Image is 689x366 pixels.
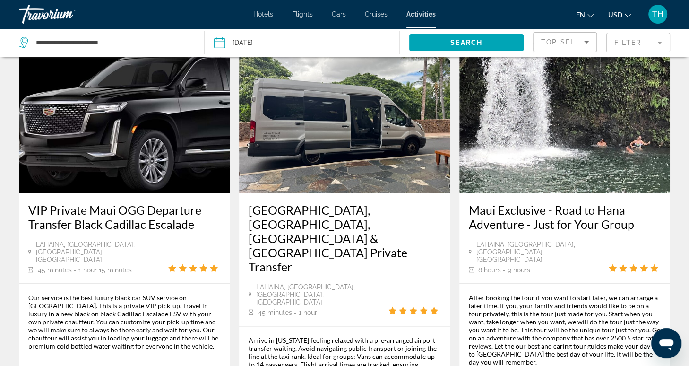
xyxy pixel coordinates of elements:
[409,34,524,51] button: Search
[332,10,346,18] a: Cars
[541,38,595,46] span: Top Sellers
[28,202,220,231] a: VIP Private Maui OGG Departure Transfer Black Cadillac Escalade
[19,2,113,26] a: Travorium
[651,328,681,358] iframe: Button to launch messaging window
[646,4,670,24] button: User Menu
[249,202,440,273] a: [GEOGRAPHIC_DATA], [GEOGRAPHIC_DATA], [GEOGRAPHIC_DATA] & [GEOGRAPHIC_DATA] Private Transfer
[469,293,661,366] div: After booking the tour if you want to start later, we can arrange a later time. If you, your fami...
[608,8,631,22] button: Change currency
[450,39,482,46] span: Search
[541,36,589,48] mat-select: Sort by
[478,266,530,273] span: 8 hours - 9 hours
[239,42,450,193] img: 09.jpg
[576,8,594,22] button: Change language
[28,293,220,349] div: Our service is the best luxury black car SUV service on [GEOGRAPHIC_DATA]. This is a private VIP ...
[214,28,399,57] button: Date: Sep 17, 2025
[365,10,388,18] a: Cruises
[38,266,132,273] span: 45 minutes - 1 hour 15 minutes
[469,202,661,231] a: Maui Exclusive - Road to Hana Adventure - Just for Your Group
[19,42,230,193] img: 96.jpg
[292,10,313,18] a: Flights
[606,32,670,53] button: Filter
[576,11,585,19] span: en
[652,9,663,19] span: TH
[608,11,622,19] span: USD
[406,10,436,18] a: Activities
[459,42,670,193] img: 8a.jpg
[476,240,609,263] span: Lahaina, [GEOGRAPHIC_DATA], [GEOGRAPHIC_DATA], [GEOGRAPHIC_DATA]
[36,240,168,263] span: Lahaina, [GEOGRAPHIC_DATA], [GEOGRAPHIC_DATA], [GEOGRAPHIC_DATA]
[253,10,273,18] a: Hotels
[258,308,317,316] span: 45 minutes - 1 hour
[256,283,388,305] span: Lahaina, [GEOGRAPHIC_DATA], [GEOGRAPHIC_DATA], [GEOGRAPHIC_DATA]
